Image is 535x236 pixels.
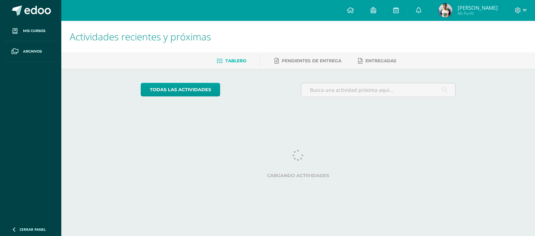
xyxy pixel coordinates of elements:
[439,3,452,17] img: 7b158694a896e83956a0abecef12d554.png
[358,55,396,66] a: Entregadas
[6,21,56,41] a: Mis cursos
[225,58,246,63] span: Tablero
[274,55,341,66] a: Pendientes de entrega
[70,30,211,43] span: Actividades recientes y próximas
[20,227,46,232] span: Cerrar panel
[301,83,456,97] input: Busca una actividad próxima aquí...
[141,173,456,178] label: Cargando actividades
[365,58,396,63] span: Entregadas
[458,4,498,11] span: [PERSON_NAME]
[458,10,498,16] span: Mi Perfil
[23,28,45,34] span: Mis cursos
[217,55,246,66] a: Tablero
[282,58,341,63] span: Pendientes de entrega
[23,49,42,54] span: Archivos
[6,41,56,62] a: Archivos
[141,83,220,96] a: todas las Actividades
